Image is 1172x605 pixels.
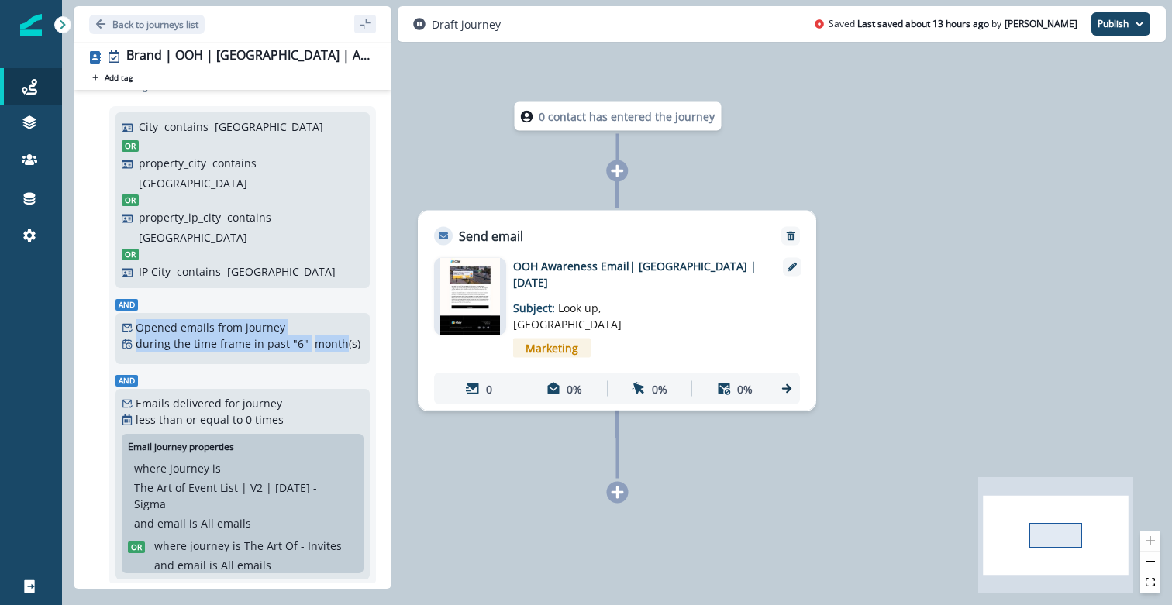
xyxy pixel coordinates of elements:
button: Add tag [89,71,136,84]
p: OOH Awareness Email| [GEOGRAPHIC_DATA] | [DATE] [513,258,761,290]
p: property_city [139,155,206,171]
p: contains [164,119,209,135]
p: IP City [139,263,171,280]
p: and email [134,515,186,531]
span: Look up, [GEOGRAPHIC_DATA] [513,301,622,332]
p: Saved [829,17,855,31]
p: 0% [567,380,582,397]
span: Or [128,541,145,553]
p: [GEOGRAPHIC_DATA] [139,229,247,246]
p: contains [227,209,271,225]
img: Inflection [20,14,42,36]
span: And [115,299,138,311]
p: Subject: [513,290,707,332]
p: All emails [221,557,271,573]
p: " 6 " [293,335,309,352]
p: is [209,557,218,573]
p: where journey [154,538,229,554]
p: during the time frame [136,335,251,352]
p: The Art Of - Invites [244,538,342,554]
div: Brand | OOH | [GEOGRAPHIC_DATA] | August [126,48,370,65]
span: Marketing [513,339,591,358]
p: month(s) [315,335,360,352]
p: Email journey properties [128,440,234,454]
p: City [139,119,158,135]
p: 0 contact has entered the journey [539,108,715,125]
p: and email [154,557,206,573]
span: Or [122,249,139,260]
p: 0 [486,380,492,397]
p: Send email [459,227,523,246]
p: Karishma Rajaratnam [1005,17,1077,31]
p: Opened emails from journey [136,319,285,335]
p: 0% [737,380,753,397]
button: Publish [1091,12,1150,36]
p: [GEOGRAPHIC_DATA] [227,263,336,280]
p: [GEOGRAPHIC_DATA] [139,175,247,191]
button: Go back [89,15,205,34]
img: email asset unavailable [440,258,500,335]
p: Add tag [105,73,133,82]
p: is [212,460,221,476]
p: contains [212,155,257,171]
p: Back to journeys list [112,18,198,31]
p: Last saved about 13 hours ago [857,17,989,31]
p: in past [254,335,290,352]
p: is [233,538,241,554]
p: times [255,411,284,428]
p: 0% [652,380,667,397]
button: fit view [1140,572,1160,593]
g: Edge from 252da2c4-671a-469b-b88d-7b82cbda3ff5 to node-add-under-82caff4d-7ca4-49f2-8eea-c84b8426... [617,397,618,479]
p: by [991,17,1001,31]
p: Emails delivered for journey [136,395,282,411]
span: And [115,375,138,387]
p: where journey [134,460,209,476]
button: sidebar collapse toggle [354,15,376,33]
button: zoom out [1140,552,1160,572]
div: Send emailRemoveemail asset unavailableOOH Awareness Email| [GEOGRAPHIC_DATA] | [DATE]Subject: Lo... [418,211,816,411]
p: less than or equal to [136,411,243,428]
p: contains [177,263,221,280]
p: 0 [246,411,252,428]
g: Edge from node-dl-count to 252da2c4-671a-469b-b88d-7b82cbda3ff5 [617,134,618,208]
p: property_ip_city [139,209,221,225]
span: Or [122,140,139,152]
p: All emails [201,515,251,531]
p: [GEOGRAPHIC_DATA] [215,119,323,135]
button: Remove [778,231,803,242]
p: is [189,515,198,531]
p: The Art of Event List | V2 | [DATE] - Sigma [134,480,351,512]
div: 0 contact has entered the journey [469,102,767,131]
span: Or [122,194,139,206]
p: Draft journey [432,16,501,33]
